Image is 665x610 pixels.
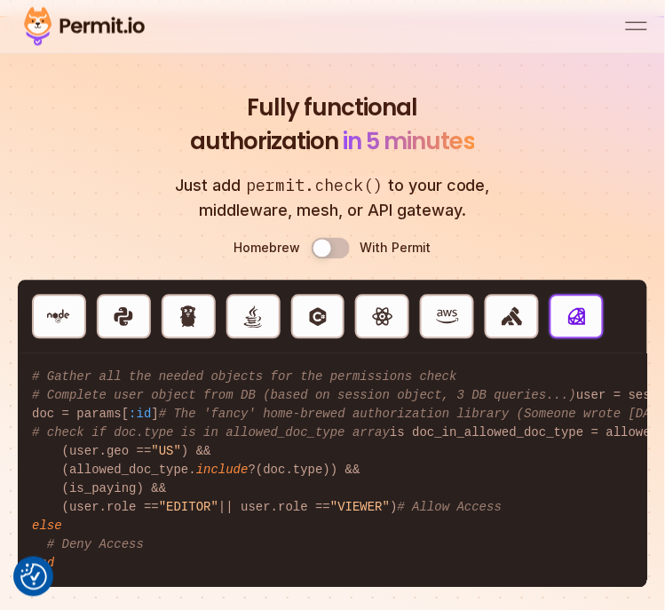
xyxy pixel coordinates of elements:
[32,557,54,571] span: end
[436,305,459,329] img: Gateway
[18,4,151,50] img: Permit logo
[241,176,388,198] span: permit.check()
[141,174,525,224] p: Just add to your code, middleware, mesh, or API gateway.
[371,305,394,329] img: React
[360,240,431,257] div: With Permit
[47,538,144,552] span: # Deny Access
[159,501,218,515] span: "EDITOR"
[112,305,135,329] img: Python
[47,305,70,329] img: NodeJS
[398,501,503,515] span: # Allow Access
[196,463,249,478] span: include
[626,16,647,37] button: open menu
[343,126,475,158] span: in 5 minutes
[32,370,457,384] span: # Gather all the needed objects for the permissions check
[501,305,524,329] img: Kong
[32,389,576,403] span: # Complete user object from DB (based on session object, 3 DB queries...)
[20,564,47,590] img: Revisit consent button
[129,408,151,422] span: :id
[566,305,589,329] img: Ruby
[234,240,301,257] div: Homebrew
[330,501,390,515] span: "VIEWER"
[306,305,329,329] img: C#
[18,354,647,588] code: user = session[ ] doc = params[ ] allowed_doc_type = list_allowed_doc_type(user.role) is_paying =...
[151,445,181,459] span: "US"
[241,305,265,329] img: Java
[177,305,200,329] img: Golang
[32,426,390,440] span: # check if doc.type is in allowed_doc_type array
[32,519,62,534] span: else
[20,564,47,590] button: Consent Preferences
[190,91,475,125] span: Fully functional
[190,91,475,160] h2: authorization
